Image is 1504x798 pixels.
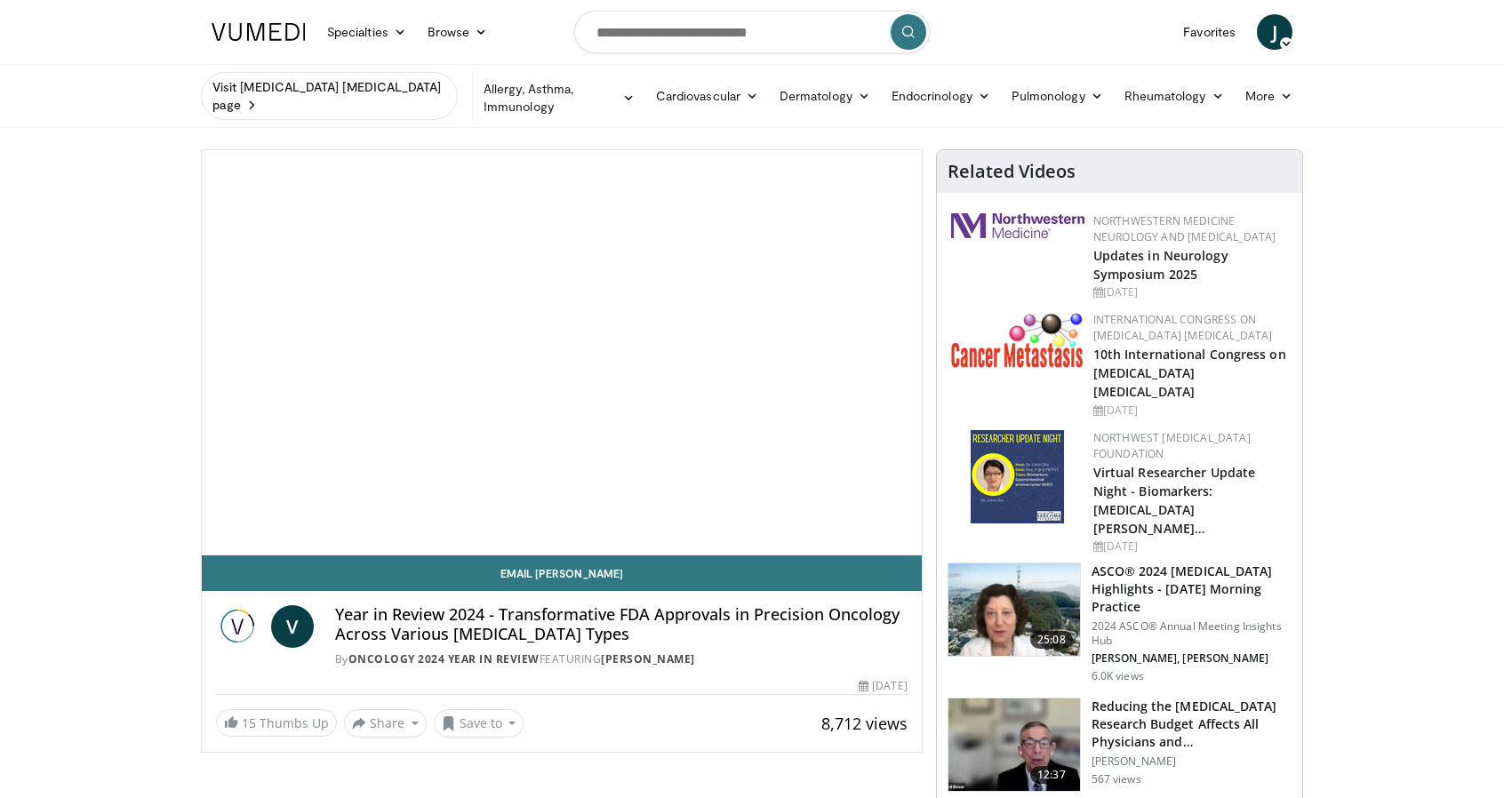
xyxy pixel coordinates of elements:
span: 15 [242,714,256,731]
a: Favorites [1172,14,1246,50]
div: [DATE] [1093,539,1288,555]
img: VuMedi Logo [212,23,306,41]
span: 8,712 views [821,713,908,734]
img: Oncology 2024 Year in Review [216,605,264,648]
img: 2a462fb6-9365-492a-ac79-3166a6f924d8.png.150x105_q85_autocrop_double_scale_upscale_version-0.2.jpg [951,213,1084,238]
img: a6200dbe-dadf-4c3e-9c06-d4385956049b.png.150x105_q85_autocrop_double_scale_upscale_version-0.2.png [971,430,1064,523]
a: Northwest [MEDICAL_DATA] Foundation [1093,430,1251,461]
p: 2024 ASCO® Annual Meeting Insights Hub [1092,619,1292,648]
img: 37b84944-f7ba-4b64-8bc9-1ee66f3848a7.png.150x105_q85_crop-smart_upscale.png [948,563,1080,656]
a: Visit [MEDICAL_DATA] [MEDICAL_DATA] page [201,72,458,120]
p: [PERSON_NAME] [1092,754,1292,769]
a: Email [PERSON_NAME] [202,555,922,591]
p: 6.0K views [1092,669,1144,683]
a: Updates in Neurology Symposium 2025 [1093,247,1228,283]
video-js: Video Player [202,150,922,555]
a: J [1257,14,1292,50]
a: Specialties [316,14,417,50]
h4: Related Videos [948,161,1076,182]
a: Rheumatology [1114,78,1235,114]
a: Oncology 2024 Year in Review [348,651,540,666]
a: Endocrinology [881,78,1001,114]
a: Browse [417,14,499,50]
img: 176cffca-b0f9-4e42-870a-4dee986a4bcc.150x105_q85_crop-smart_upscale.jpg [948,698,1080,791]
h4: Year in Review 2024 - Transformative FDA Approvals in Precision Oncology Across Various [MEDICAL_... [335,605,908,643]
button: Save to [434,709,524,738]
a: [PERSON_NAME] [601,651,695,666]
a: Cardiovascular [645,78,769,114]
a: Virtual Researcher Update Night - Biomarkers: [MEDICAL_DATA] [PERSON_NAME]… [1093,464,1256,537]
a: Allergy, Asthma, Immunology [473,80,645,116]
h3: Reducing the [MEDICAL_DATA] Research Budget Affects All Physicians and [PERSON_NAME]… [1092,698,1292,751]
img: 6ff8bc22-9509-4454-a4f8-ac79dd3b8976.png.150x105_q85_autocrop_double_scale_upscale_version-0.2.png [951,312,1084,368]
h3: ASCO® 2024 [MEDICAL_DATA] Highlights - [DATE] Morning Practice [1092,563,1292,616]
a: 15 Thumbs Up [216,709,337,737]
span: 25:08 [1030,631,1073,649]
a: Northwestern Medicine Neurology and [MEDICAL_DATA] [1093,213,1276,244]
a: 10th International Congress on [MEDICAL_DATA] [MEDICAL_DATA] [1093,346,1286,400]
div: [DATE] [1093,403,1288,419]
p: [PERSON_NAME], [PERSON_NAME] [1092,651,1292,666]
div: [DATE] [1093,284,1288,300]
button: Share [344,709,427,738]
div: [DATE] [859,678,907,694]
p: 567 views [1092,772,1141,786]
input: Search topics, interventions [574,11,930,53]
a: 12:37 Reducing the [MEDICAL_DATA] Research Budget Affects All Physicians and [PERSON_NAME]… [PERS... [948,698,1292,792]
a: V [271,605,314,648]
a: More [1235,78,1303,114]
a: International Congress on [MEDICAL_DATA] [MEDICAL_DATA] [1093,312,1273,343]
a: Pulmonology [1001,78,1114,114]
a: Dermatology [769,78,881,114]
a: 25:08 ASCO® 2024 [MEDICAL_DATA] Highlights - [DATE] Morning Practice 2024 ASCO® Annual Meeting In... [948,563,1292,683]
span: 12:37 [1030,766,1073,784]
div: By FEATURING [335,651,908,667]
